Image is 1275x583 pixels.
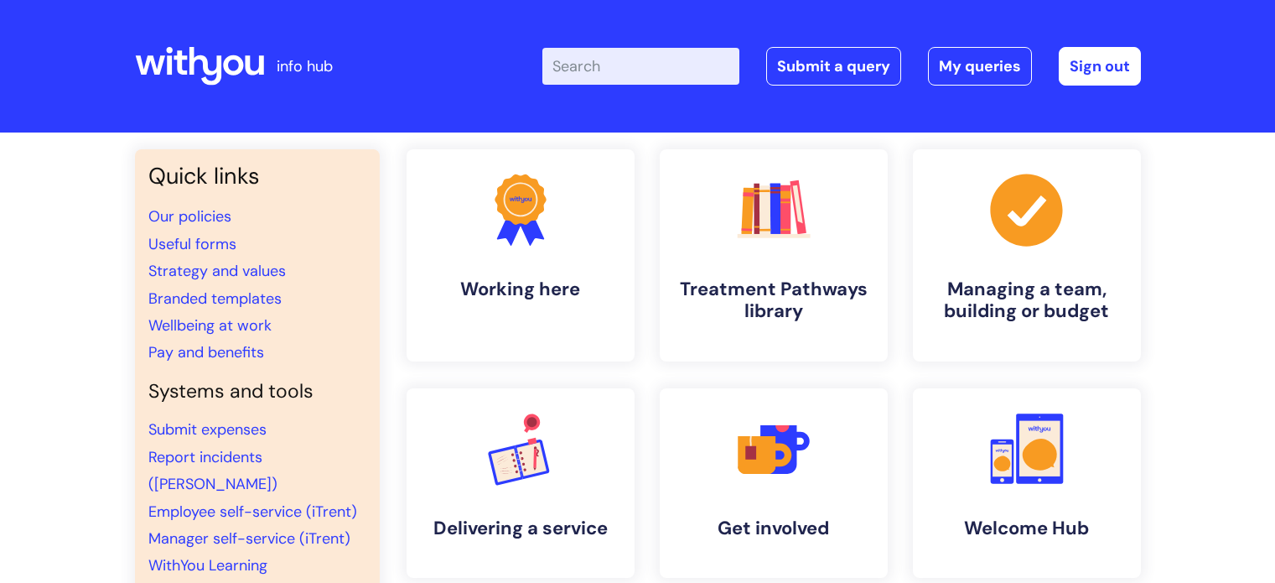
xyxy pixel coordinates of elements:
h4: Get involved [673,518,874,539]
a: Useful forms [148,234,236,254]
p: info hub [277,53,333,80]
h4: Working here [420,278,621,300]
a: Working here [407,149,635,362]
a: Wellbeing at work [148,315,272,336]
a: WithYou Learning [148,555,267,575]
a: Delivering a service [407,388,635,578]
a: Welcome Hub [913,388,1141,578]
a: My queries [928,47,1032,86]
a: Our policies [148,206,231,226]
a: Treatment Pathways library [660,149,888,362]
a: Submit expenses [148,419,267,440]
h4: Treatment Pathways library [673,278,874,323]
a: Managing a team, building or budget [913,149,1141,362]
a: Branded templates [148,289,282,309]
a: Strategy and values [148,261,286,281]
h3: Quick links [148,163,366,190]
a: Report incidents ([PERSON_NAME]) [148,447,277,494]
h4: Managing a team, building or budget [926,278,1127,323]
h4: Welcome Hub [926,518,1127,539]
a: Pay and benefits [148,342,264,362]
a: Sign out [1059,47,1141,86]
a: Get involved [660,388,888,578]
a: Manager self-service (iTrent) [148,528,350,549]
a: Employee self-service (iTrent) [148,502,357,522]
a: Submit a query [766,47,901,86]
h4: Systems and tools [148,380,366,403]
input: Search [542,48,739,85]
h4: Delivering a service [420,518,621,539]
div: | - [542,47,1141,86]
